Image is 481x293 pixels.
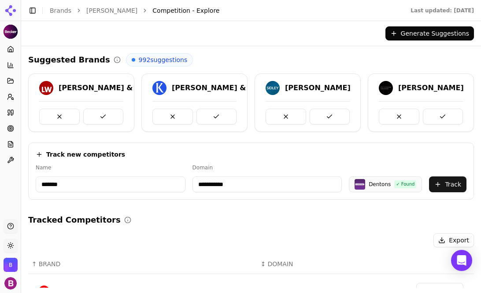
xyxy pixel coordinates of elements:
[285,83,351,93] div: [PERSON_NAME]
[379,81,393,95] img: clifford chance
[32,260,254,268] div: ↑BRAND
[394,180,416,188] div: ✓ Found
[50,7,71,14] a: Brands
[4,277,17,289] img: Becker
[50,6,393,15] nav: breadcrumb
[152,81,166,95] img: kirkland & ellis
[4,258,18,272] img: Becker
[39,81,53,95] img: latham & watkins
[385,26,474,40] button: Generate Suggestions
[257,254,354,274] th: DOMAIN
[4,25,18,39] button: Current brand: Becker
[152,6,219,15] span: Competition - Explore
[172,83,314,93] div: [PERSON_NAME] & [PERSON_NAME]
[267,260,293,268] span: DOMAIN
[28,214,121,226] h2: Tracked Competitors
[398,83,464,93] div: [PERSON_NAME]
[451,250,472,271] div: Open Intercom Messenger
[46,150,125,159] h4: Track new competitors
[266,81,280,95] img: sidley austin
[433,233,474,247] button: Export
[369,181,391,188] div: Dentons
[4,25,18,39] img: Becker
[4,258,18,272] button: Open organization switcher
[36,164,185,171] label: Name
[4,277,17,289] button: Open user button
[429,176,466,192] button: Track
[411,7,474,14] div: Last updated: [DATE]
[139,55,188,64] span: 992 suggestions
[59,83,201,93] div: [PERSON_NAME] & [PERSON_NAME]
[86,6,137,15] a: [PERSON_NAME]
[355,179,365,190] img: Dentons logo
[39,260,61,268] span: BRAND
[192,164,342,171] label: Domain
[28,54,110,66] h2: Suggested Brands
[28,254,257,274] th: BRAND
[261,260,350,268] div: ↕DOMAIN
